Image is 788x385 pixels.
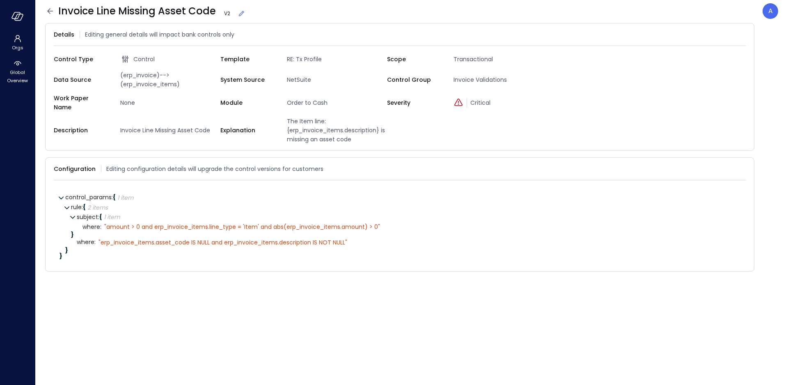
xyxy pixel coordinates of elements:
[60,253,740,259] div: }
[83,203,86,211] span: {
[2,58,33,85] div: Global Overview
[54,164,96,173] span: Configuration
[77,213,99,221] span: subject
[221,9,234,18] span: V 2
[113,193,116,201] span: {
[5,68,30,85] span: Global Overview
[77,239,96,245] span: where
[54,75,107,84] span: Data Source
[284,55,387,64] span: RE: Tx Profile
[284,75,387,84] span: NetSuite
[71,203,83,211] span: rule
[71,232,740,237] div: }
[112,193,113,201] span: :
[117,195,133,201] div: 1 item
[220,75,274,84] span: System Source
[85,30,234,39] span: Editing general details will impact bank controls only
[65,193,113,201] span: control_params
[450,75,554,84] span: Invoice Validations
[104,223,380,231] div: " amount > 0 and erp_invoice_items.line_type = 'Item' and abs(erp_invoice_items.amount) > 0"
[220,98,274,107] span: Module
[768,6,773,16] p: A
[387,75,440,84] span: Control Group
[454,98,554,107] div: Critical
[12,44,23,52] span: Orgs
[54,55,107,64] span: Control Type
[94,238,96,246] span: :
[82,224,101,230] span: where
[120,54,220,64] div: Control
[763,3,778,19] div: Avi Brandwain
[54,94,107,112] span: Work Paper Name
[117,71,220,89] span: (erp_invoice)-->(erp_invoice_items)
[106,164,323,173] span: Editing configuration details will upgrade the control versions for customers
[99,213,102,221] span: {
[65,247,740,253] div: }
[2,33,33,53] div: Orgs
[220,126,274,135] span: Explanation
[54,30,74,39] span: Details
[117,98,220,107] span: None
[117,126,220,135] span: Invoice Line Missing Asset Code
[387,55,440,64] span: Scope
[284,98,387,107] span: Order to Cash
[387,98,440,107] span: Severity
[54,126,107,135] span: Description
[98,213,99,221] span: :
[58,5,245,18] span: Invoice Line Missing Asset Code
[82,203,83,211] span: :
[100,223,101,231] span: :
[220,55,274,64] span: Template
[87,205,108,210] div: 2 items
[284,117,387,144] span: The Item line: {erp_invoice_items.description} is missing an asset code
[104,214,120,220] div: 1 item
[450,55,554,64] span: Transactional
[98,239,347,246] div: " erp_invoice_items.asset_code IS NULL and erp_invoice_items.description IS NOT NULL"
